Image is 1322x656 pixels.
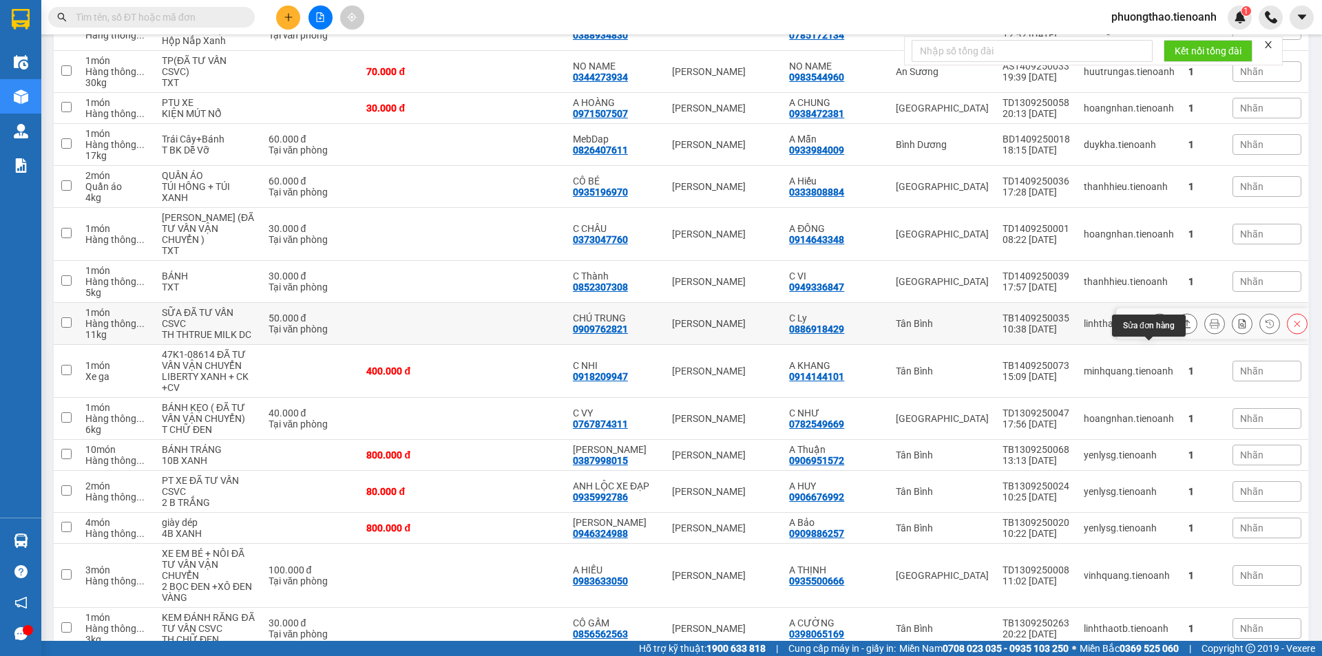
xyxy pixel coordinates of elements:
div: LIBERTY XANH + CK +CV [162,371,255,393]
div: 0935500666 [789,575,844,586]
div: 1 [1188,570,1219,581]
div: 0909886257 [789,528,844,539]
span: ... [136,30,145,41]
div: 2 B TRẮNG [162,497,255,508]
div: TP(ĐÃ TƯ VẤN CSVC) [162,55,255,77]
div: hoangnhan.tienoanh [1084,413,1175,424]
div: 0906676992 [789,491,844,502]
div: 50.000 đ [269,313,353,324]
div: Hàng thông thường [85,139,148,150]
div: C NHƯ [789,408,882,419]
span: plus [284,12,293,22]
div: [PERSON_NAME] [672,366,776,377]
div: 1 món [85,265,148,276]
div: thanhhieu.tienoanh [1084,181,1175,192]
div: A Hiếu [789,176,882,187]
div: 1 món [85,307,148,318]
span: ... [136,413,145,424]
div: 2 món [85,170,148,181]
div: Tân Bình [896,486,989,497]
div: TB1409250035 [1003,313,1070,324]
div: yenlysg.tienoanh [1084,486,1175,497]
div: T Không (ĐÃ TƯ VẤN VẬN CHUYỂN ) [162,212,255,245]
div: 0935992786 [573,491,628,502]
div: 60.000 đ [269,134,353,145]
div: Hàng thông thường [85,66,148,77]
span: notification [14,596,28,609]
div: 0886918429 [789,324,844,335]
span: Nhãn [1240,276,1263,287]
div: Tân Bình [896,623,989,634]
div: TD1409250036 [1003,176,1070,187]
div: 0373047760 [573,234,628,245]
div: 0388934830 [573,30,628,41]
div: 15:09 [DATE] [1003,371,1070,382]
div: TXT [162,77,255,88]
span: Nhãn [1240,366,1263,377]
div: [PERSON_NAME] [672,181,776,192]
div: 0344273934 [573,72,628,83]
span: Cung cấp máy in - giấy in: [788,641,896,656]
div: 800.000 đ [366,449,456,461]
div: Bình Dương [896,139,989,150]
div: 0983544960 [789,72,844,83]
input: Tìm tên, số ĐT hoặc mã đơn [76,10,238,25]
span: Nhãn [1240,229,1263,240]
div: hoangnhan.tienoanh [1084,103,1175,114]
div: 10B XANH [162,455,255,466]
span: search [57,12,67,22]
strong: 1900 633 818 [706,643,766,654]
span: close [1263,40,1273,50]
div: C VI [789,271,882,282]
span: ... [136,528,145,539]
div: CÔ BÉ [573,176,658,187]
div: [PERSON_NAME] [672,486,776,497]
div: 0387998015 [573,455,628,466]
div: NO NAME [789,61,882,72]
div: duykha.tienoanh [1084,139,1175,150]
div: Hàng thông thường [85,575,148,586]
span: Nhãn [1240,522,1263,533]
div: [PERSON_NAME] [672,318,776,329]
div: TÚI HỒNG + TÚI XANH [162,181,255,203]
div: vinhquang.tienoanh [1084,570,1175,581]
div: 4 món [85,517,148,528]
div: 1 [1188,103,1219,114]
div: TB1309250020 [1003,517,1070,528]
div: 0767874311 [573,419,628,430]
div: Tại văn phòng [269,324,353,335]
div: yenlysg.tienoanh [1084,522,1175,533]
span: Nhãn [1240,570,1263,581]
img: warehouse-icon [14,55,28,70]
span: | [776,641,778,656]
div: 1 món [85,128,148,139]
div: Trái Cây+Bánh [162,134,255,145]
div: Hàng thông thường [85,108,148,119]
div: CHÚ TRUNG [573,313,658,324]
div: 10:25 [DATE] [1003,491,1070,502]
div: A KHANG [789,360,882,371]
div: 10 món [85,444,148,455]
div: [PERSON_NAME] [672,570,776,581]
div: TH CHỮ ĐEN [162,634,255,645]
div: Tại văn phòng [269,419,353,430]
div: 10:22 [DATE] [1003,528,1070,539]
div: 3 món [85,564,148,575]
div: 30.000 đ [269,223,353,234]
button: aim [340,6,364,30]
div: 1 [1188,229,1219,240]
img: warehouse-icon [14,89,28,104]
div: Tân Bình [896,366,989,377]
div: 70.000 đ [366,66,456,77]
img: icon-new-feature [1234,11,1246,23]
div: Quần áo [85,181,148,192]
div: PTU XE [162,97,255,108]
span: Nhãn [1240,623,1263,634]
div: 17:57 [DATE] [1003,282,1070,293]
div: Sửa đơn hàng [1112,315,1186,337]
div: Hàng thông thường [85,455,148,466]
div: TXT [162,282,255,293]
span: ... [136,623,145,634]
span: ... [136,455,145,466]
sup: 1 [1241,6,1251,16]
